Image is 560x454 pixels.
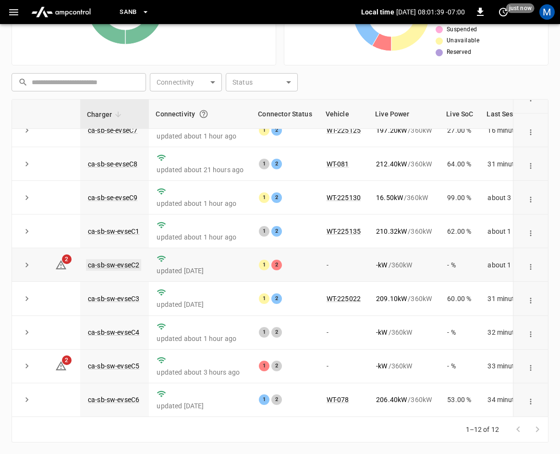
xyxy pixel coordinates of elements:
[20,190,34,205] button: expand row
[259,394,269,405] div: 1
[524,126,537,135] div: action cell options
[271,192,282,203] div: 2
[20,123,34,138] button: expand row
[259,260,269,270] div: 1
[524,361,537,371] div: action cell options
[27,3,95,21] img: ampcontrol.io logo
[120,7,137,18] span: SanB
[439,147,480,181] td: 64.00 %
[259,192,269,203] div: 1
[157,300,243,309] p: updated [DATE]
[480,214,551,248] td: about 1 hour ago
[480,147,551,181] td: 31 minutes ago
[439,113,480,147] td: 27.00 %
[376,159,432,169] div: / 360 kW
[439,282,480,315] td: 60.00 %
[157,266,243,276] p: updated [DATE]
[62,355,72,365] span: 2
[480,113,551,147] td: 16 minutes ago
[539,4,555,20] div: profile-icon
[439,248,480,282] td: - %
[86,259,141,271] a: ca-sb-sw-evseC2
[376,126,407,135] p: 197.20 kW
[55,362,67,369] a: 2
[157,165,243,175] p: updated about 21 hours ago
[88,396,139,404] a: ca-sb-sw-evseC6
[524,92,537,101] div: action cell options
[480,383,551,417] td: 34 minutes ago
[480,316,551,350] td: 32 minutes ago
[259,327,269,338] div: 1
[88,328,139,336] a: ca-sb-sw-evseC4
[447,48,471,57] span: Reserved
[376,395,432,404] div: / 360 kW
[447,36,479,46] span: Unavailable
[376,126,432,135] div: / 360 kW
[376,227,432,236] div: / 360 kW
[524,328,537,337] div: action cell options
[396,7,465,17] p: [DATE] 08:01:39 -07:00
[439,214,480,248] td: 62.00 %
[524,395,537,404] div: action cell options
[524,294,537,303] div: action cell options
[271,327,282,338] div: 2
[20,392,34,407] button: expand row
[88,126,137,134] a: ca-sb-se-evseC7
[524,193,537,202] div: action cell options
[20,258,34,272] button: expand row
[466,425,499,434] p: 1–12 of 12
[376,395,407,404] p: 206.40 kW
[480,248,551,282] td: about 1 hour ago
[447,25,477,35] span: Suspended
[439,350,480,383] td: - %
[506,3,535,13] span: just now
[157,232,243,242] p: updated about 1 hour ago
[524,159,537,169] div: action cell options
[524,227,537,236] div: action cell options
[88,362,139,370] a: ca-sb-sw-evseC5
[439,383,480,417] td: 53.00 %
[271,260,282,270] div: 2
[376,193,403,202] p: 16.50 kW
[88,194,137,202] a: ca-sb-se-evseC9
[327,126,361,134] a: WT-225125
[439,316,480,350] td: - %
[319,316,368,350] td: -
[480,100,551,129] th: Last Session
[157,199,243,208] p: updated about 1 hour ago
[271,361,282,371] div: 2
[156,105,244,123] div: Connectivity
[327,194,361,202] a: WT-225130
[524,260,537,270] div: action cell options
[327,227,361,235] a: WT-225135
[20,325,34,340] button: expand row
[376,361,432,371] div: / 360 kW
[259,293,269,304] div: 1
[439,181,480,214] td: 99.00 %
[87,109,124,120] span: Charger
[259,159,269,169] div: 1
[376,260,432,270] div: / 360 kW
[327,396,349,404] a: WT-078
[361,7,394,17] p: Local time
[20,224,34,239] button: expand row
[376,328,387,337] p: - kW
[376,294,407,303] p: 209.10 kW
[496,4,511,20] button: set refresh interval
[271,159,282,169] div: 2
[259,361,269,371] div: 1
[480,350,551,383] td: 33 minutes ago
[271,226,282,237] div: 2
[376,294,432,303] div: / 360 kW
[55,261,67,268] a: 2
[319,350,368,383] td: -
[480,282,551,315] td: 31 minutes ago
[271,394,282,405] div: 2
[376,227,407,236] p: 210.32 kW
[376,361,387,371] p: - kW
[376,159,407,169] p: 212.40 kW
[20,157,34,171] button: expand row
[157,401,243,411] p: updated [DATE]
[20,291,34,306] button: expand row
[88,227,139,235] a: ca-sb-sw-evseC1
